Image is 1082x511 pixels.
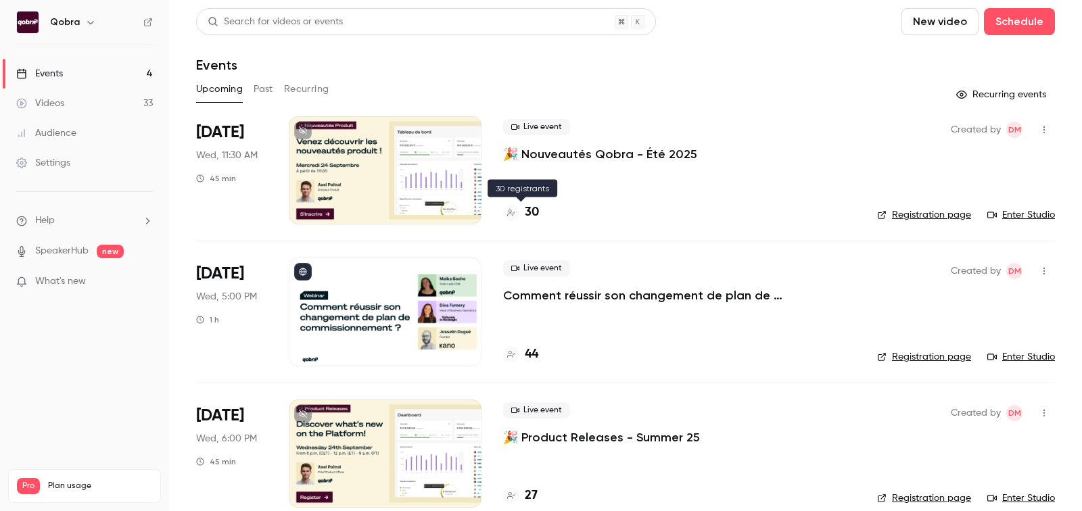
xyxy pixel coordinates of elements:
span: Dylan Manceau [1006,405,1022,421]
a: 30 [503,203,539,222]
a: Registration page [877,491,971,505]
div: 1 h [196,314,219,325]
a: Comment réussir son changement de plan de commissionnement ? [503,287,855,303]
div: 45 min [196,456,236,467]
button: Schedule [984,8,1055,35]
span: Live event [503,260,570,276]
div: Search for videos or events [208,15,343,29]
span: What's new [35,274,86,289]
h1: Events [196,57,237,73]
h6: Qobra [50,16,80,29]
a: Registration page [877,208,971,222]
div: Audience [16,126,76,140]
span: Help [35,214,55,228]
div: Sep 24 Wed, 11:30 AM (Europe/Paris) [196,116,267,224]
span: Created by [951,405,1001,421]
span: Wed, 6:00 PM [196,432,257,445]
h4: 27 [525,487,538,505]
a: 44 [503,345,538,364]
span: new [97,245,124,258]
img: Qobra [17,11,39,33]
span: [DATE] [196,263,244,285]
a: Enter Studio [987,350,1055,364]
button: Recurring events [950,84,1055,105]
a: Enter Studio [987,208,1055,222]
div: 45 min [196,173,236,184]
span: DM [1008,405,1021,421]
button: Past [254,78,273,100]
span: DM [1008,122,1021,138]
li: help-dropdown-opener [16,214,153,228]
span: [DATE] [196,405,244,427]
a: Registration page [877,350,971,364]
a: 27 [503,487,538,505]
a: 🎉 Nouveautés Qobra - Été 2025 [503,146,697,162]
div: Settings [16,156,70,170]
span: Created by [951,263,1001,279]
span: Live event [503,402,570,418]
span: Pro [17,478,40,494]
span: Created by [951,122,1001,138]
span: DM [1008,263,1021,279]
span: Dylan Manceau [1006,263,1022,279]
div: Sep 24 Wed, 5:00 PM (Europe/Paris) [196,258,267,366]
div: Events [16,67,63,80]
span: [DATE] [196,122,244,143]
a: 🎉 Product Releases - Summer 25 [503,429,700,445]
span: Plan usage [48,481,152,491]
span: Wed, 5:00 PM [196,290,257,303]
span: Dylan Manceau [1006,122,1022,138]
h4: 30 [525,203,539,222]
a: Enter Studio [987,491,1055,505]
span: Wed, 11:30 AM [196,149,258,162]
h4: 44 [525,345,538,364]
div: Sep 24 Wed, 6:00 PM (Europe/Paris) [196,399,267,508]
span: Live event [503,119,570,135]
a: SpeakerHub [35,244,89,258]
div: Videos [16,97,64,110]
button: Recurring [284,78,329,100]
button: New video [901,8,979,35]
button: Upcoming [196,78,243,100]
